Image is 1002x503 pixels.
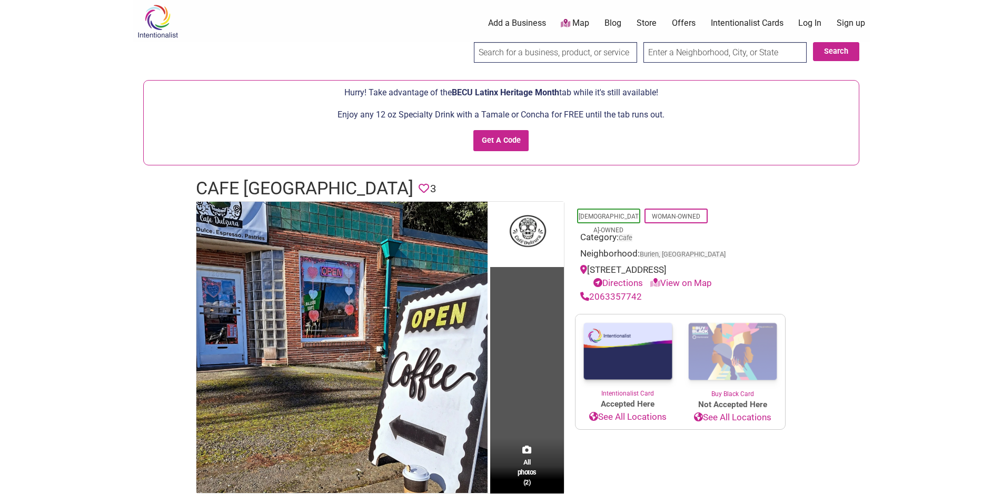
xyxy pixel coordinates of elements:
[488,17,546,29] a: Add a Business
[813,42,859,61] button: Search
[711,17,783,29] a: Intentionalist Cards
[637,17,657,29] a: Store
[580,263,780,290] div: [STREET_ADDRESS]
[580,231,780,247] div: Category:
[837,17,865,29] a: Sign up
[652,213,700,220] a: Woman-Owned
[561,17,589,29] a: Map
[680,411,785,425] a: See All Locations
[576,410,680,424] a: See All Locations
[518,457,537,487] span: All photos (2)
[580,247,780,263] div: Neighborhood:
[133,4,183,38] img: Intentionalist
[643,42,807,63] input: Enter a Neighborhood, City, or State
[580,291,642,302] a: 2063357742
[798,17,821,29] a: Log In
[640,251,726,258] span: Burien, [GEOGRAPHIC_DATA]
[672,17,696,29] a: Offers
[576,314,680,389] img: Intentionalist Card
[680,314,785,389] img: Buy Black Card
[474,42,637,63] input: Search for a business, product, or service
[196,176,413,201] h1: Cafe [GEOGRAPHIC_DATA]
[576,398,680,410] span: Accepted Here
[149,108,854,122] p: Enjoy any 12 oz Specialty Drink with a Tamale or Concha for FREE until the tab runs out.
[452,87,559,97] span: BECU Latinx Heritage Month
[650,278,712,288] a: View on Map
[419,181,429,197] span: You must be logged in to save favorites.
[576,314,680,398] a: Intentionalist Card
[579,213,639,234] a: [DEMOGRAPHIC_DATA]-Owned
[604,17,621,29] a: Blog
[593,278,643,288] a: Directions
[619,234,632,242] a: Cafe
[473,130,529,152] input: Get A Code
[149,86,854,100] p: Hurry! Take advantage of the tab while it's still available!
[196,202,488,493] img: Cafe Dulzura
[430,181,436,197] span: 3
[680,399,785,411] span: Not Accepted Here
[680,314,785,399] a: Buy Black Card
